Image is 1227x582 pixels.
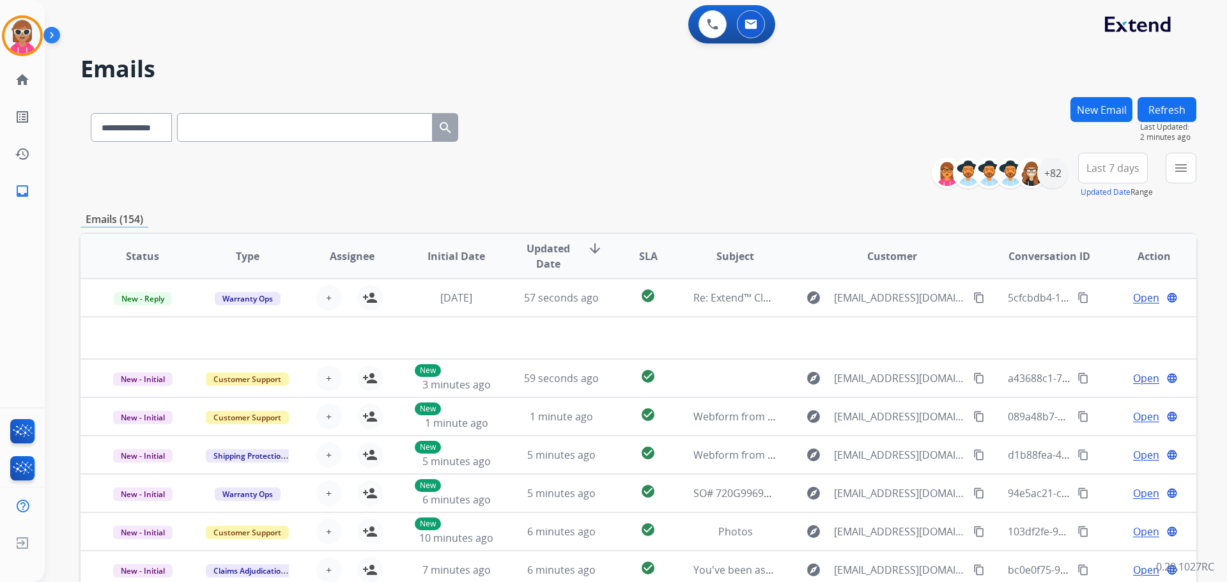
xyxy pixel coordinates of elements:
[422,454,491,468] span: 5 minutes ago
[1133,371,1159,386] span: Open
[1166,487,1178,499] mat-icon: language
[326,409,332,424] span: +
[1133,409,1159,424] span: Open
[316,404,342,429] button: +
[15,72,30,88] mat-icon: home
[206,564,293,578] span: Claims Adjudication
[834,447,966,463] span: [EMAIL_ADDRESS][DOMAIN_NAME]
[1037,158,1068,188] div: +82
[326,371,332,386] span: +
[527,448,596,462] span: 5 minutes ago
[316,442,342,468] button: +
[806,409,821,424] mat-icon: explore
[520,241,578,272] span: Updated Date
[1077,292,1089,303] mat-icon: content_copy
[1077,487,1089,499] mat-icon: content_copy
[1156,559,1214,574] p: 0.20.1027RC
[206,526,289,539] span: Customer Support
[530,410,593,424] span: 1 minute ago
[527,563,596,577] span: 6 minutes ago
[419,531,493,545] span: 10 minutes ago
[973,449,985,461] mat-icon: content_copy
[425,416,488,430] span: 1 minute ago
[215,292,281,305] span: Warranty Ops
[438,120,453,135] mat-icon: search
[806,371,821,386] mat-icon: explore
[1133,486,1159,501] span: Open
[1008,448,1202,462] span: d1b88fea-47b3-4376-b135-8f546e98a128
[113,564,173,578] span: New - Initial
[1133,290,1159,305] span: Open
[362,486,378,501] mat-icon: person_add
[422,378,491,392] span: 3 minutes ago
[326,524,332,539] span: +
[693,291,1034,305] span: Re: Extend™ Claims - Time to Get Your Replacement: Let’s go shopping!
[806,524,821,539] mat-icon: explore
[1092,234,1196,279] th: Action
[316,480,342,506] button: +
[834,524,966,539] span: [EMAIL_ADDRESS][DOMAIN_NAME]
[1140,132,1196,142] span: 2 minutes ago
[362,562,378,578] mat-icon: person_add
[834,371,966,386] span: [EMAIL_ADDRESS][DOMAIN_NAME]
[1166,449,1178,461] mat-icon: language
[1081,187,1131,197] button: Updated Date
[15,146,30,162] mat-icon: history
[415,479,441,492] p: New
[114,292,172,305] span: New - Reply
[1138,97,1196,122] button: Refresh
[1166,526,1178,537] mat-icon: language
[640,288,656,303] mat-icon: check_circle
[206,411,289,424] span: Customer Support
[316,519,342,544] button: +
[834,290,966,305] span: [EMAIL_ADDRESS][DOMAIN_NAME]
[640,445,656,461] mat-icon: check_circle
[15,183,30,199] mat-icon: inbox
[640,369,656,384] mat-icon: check_circle
[1078,153,1148,183] button: Last 7 days
[1008,486,1203,500] span: 94e5ac21-c548-4764-88d4-e250bdf2953e
[326,562,332,578] span: +
[527,525,596,539] span: 6 minutes ago
[1008,563,1200,577] span: bc0e0f75-96bd-4fc5-b3da-dcaf36cd0b47
[1008,371,1202,385] span: a43688c1-78c4-4884-aa8c-50e8a5c43a15
[422,563,491,577] span: 7 minutes ago
[422,493,491,507] span: 6 minutes ago
[640,522,656,537] mat-icon: check_circle
[524,291,599,305] span: 57 seconds ago
[415,402,441,415] p: New
[415,517,441,530] p: New
[867,249,917,264] span: Customer
[15,109,30,125] mat-icon: list_alt
[113,526,173,539] span: New - Initial
[81,56,1196,82] h2: Emails
[415,364,441,377] p: New
[806,290,821,305] mat-icon: explore
[362,524,378,539] mat-icon: person_add
[1140,122,1196,132] span: Last Updated:
[362,371,378,386] mat-icon: person_add
[527,486,596,500] span: 5 minutes ago
[1166,411,1178,422] mat-icon: language
[834,486,966,501] span: [EMAIL_ADDRESS][DOMAIN_NAME]
[1081,187,1153,197] span: Range
[428,249,485,264] span: Initial Date
[1008,410,1202,424] span: 089a48b7-0447-421d-8d79-ff39b098724c
[693,448,983,462] span: Webform from [EMAIL_ADDRESS][DOMAIN_NAME] on [DATE]
[1166,292,1178,303] mat-icon: language
[113,372,173,386] span: New - Initial
[806,447,821,463] mat-icon: explore
[973,526,985,537] mat-icon: content_copy
[415,441,441,454] p: New
[4,18,40,54] img: avatar
[973,411,985,422] mat-icon: content_copy
[440,291,472,305] span: [DATE]
[113,487,173,501] span: New - Initial
[834,562,966,578] span: [EMAIL_ADDRESS][DOMAIN_NAME]
[716,249,754,264] span: Subject
[1008,291,1198,305] span: 5cfcbdb4-1b51-4ef4-9393-4dcc5277f7a1
[126,249,159,264] span: Status
[1077,526,1089,537] mat-icon: content_copy
[236,249,259,264] span: Type
[362,447,378,463] mat-icon: person_add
